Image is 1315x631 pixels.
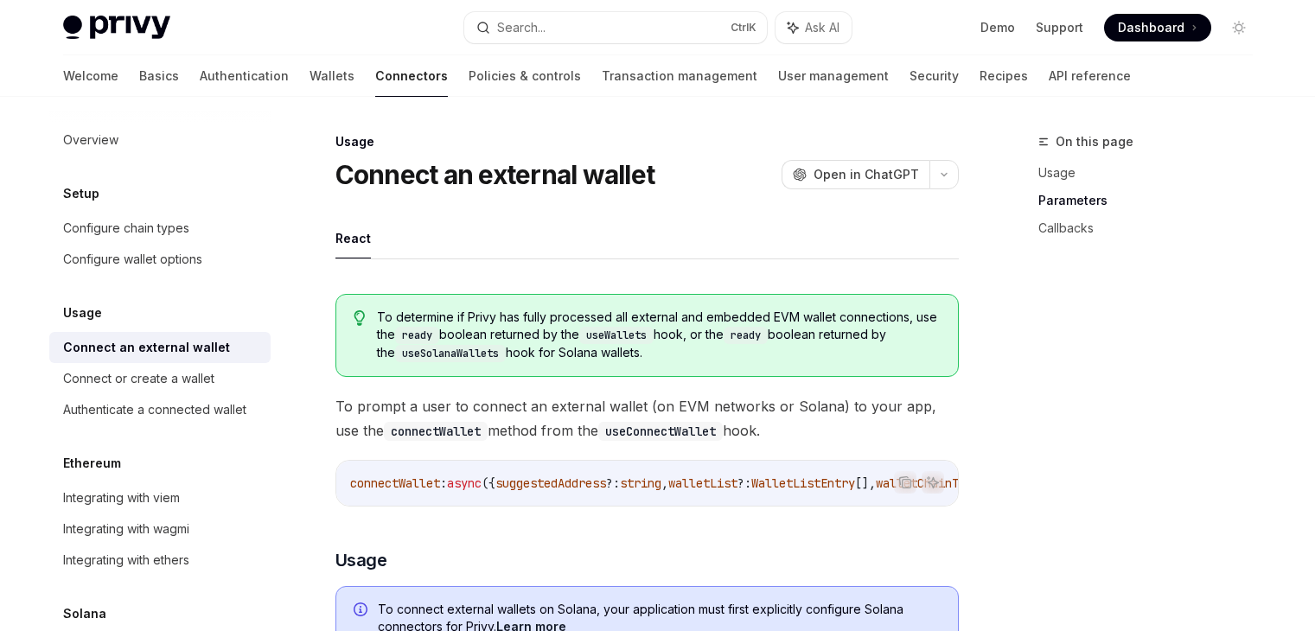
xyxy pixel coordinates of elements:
button: Ask AI [922,471,944,494]
a: Callbacks [1038,214,1267,242]
a: Usage [1038,159,1267,187]
a: Policies & controls [469,55,581,97]
div: Configure wallet options [63,249,202,270]
div: Connect an external wallet [63,337,230,358]
a: Connect an external wallet [49,332,271,363]
button: Search...CtrlK [464,12,767,43]
svg: Tip [354,310,366,326]
div: Search... [497,17,546,38]
span: walletChainType [876,475,980,491]
a: Support [1036,19,1083,36]
a: User management [778,55,889,97]
span: To prompt a user to connect an external wallet (on EVM networks or Solana) to your app, use the m... [335,394,959,443]
a: Integrating with viem [49,482,271,513]
span: Usage [335,548,387,572]
div: Authenticate a connected wallet [63,399,246,420]
a: Wallets [310,55,354,97]
button: Ask AI [776,12,852,43]
code: useConnectWallet [598,422,723,441]
div: Connect or create a wallet [63,368,214,389]
span: Ask AI [805,19,839,36]
span: suggestedAddress [495,475,606,491]
a: Configure chain types [49,213,271,244]
a: Integrating with ethers [49,545,271,576]
code: useSolanaWallets [395,345,506,362]
h5: Ethereum [63,453,121,474]
button: React [335,218,371,258]
button: Copy the contents from the code block [894,471,916,494]
div: Integrating with wagmi [63,519,189,539]
div: Overview [63,130,118,150]
span: async [447,475,482,491]
span: To determine if Privy has fully processed all external and embedded EVM wallet connections, use t... [377,309,940,362]
button: Toggle dark mode [1225,14,1253,41]
a: Security [910,55,959,97]
div: Usage [335,133,959,150]
button: Open in ChatGPT [782,160,929,189]
code: ready [724,327,768,344]
span: ({ [482,475,495,491]
h5: Setup [63,183,99,204]
div: Integrating with viem [63,488,180,508]
span: string [620,475,661,491]
code: connectWallet [384,422,488,441]
h5: Usage [63,303,102,323]
span: ?: [606,475,620,491]
a: Overview [49,124,271,156]
a: Transaction management [602,55,757,97]
a: Demo [980,19,1015,36]
span: Ctrl K [731,21,756,35]
code: useWallets [579,327,654,344]
a: Basics [139,55,179,97]
div: Integrating with ethers [63,550,189,570]
a: Authenticate a connected wallet [49,394,271,425]
h5: Solana [63,603,106,624]
span: [], [855,475,876,491]
code: ready [395,327,439,344]
a: Integrating with wagmi [49,513,271,545]
a: Welcome [63,55,118,97]
img: light logo [63,16,170,40]
a: Recipes [980,55,1028,97]
span: connectWallet [350,475,440,491]
svg: Info [354,602,371,620]
div: Configure chain types [63,218,189,239]
a: Connect or create a wallet [49,363,271,394]
span: Open in ChatGPT [814,166,919,183]
span: , [661,475,668,491]
span: Dashboard [1118,19,1184,36]
a: Configure wallet options [49,244,271,275]
a: Connectors [375,55,448,97]
span: ?: [737,475,751,491]
a: Parameters [1038,187,1267,214]
span: On this page [1056,131,1133,152]
span: : [440,475,447,491]
a: Dashboard [1104,14,1211,41]
h1: Connect an external wallet [335,159,655,190]
span: walletList [668,475,737,491]
a: Authentication [200,55,289,97]
a: API reference [1049,55,1131,97]
span: WalletListEntry [751,475,855,491]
